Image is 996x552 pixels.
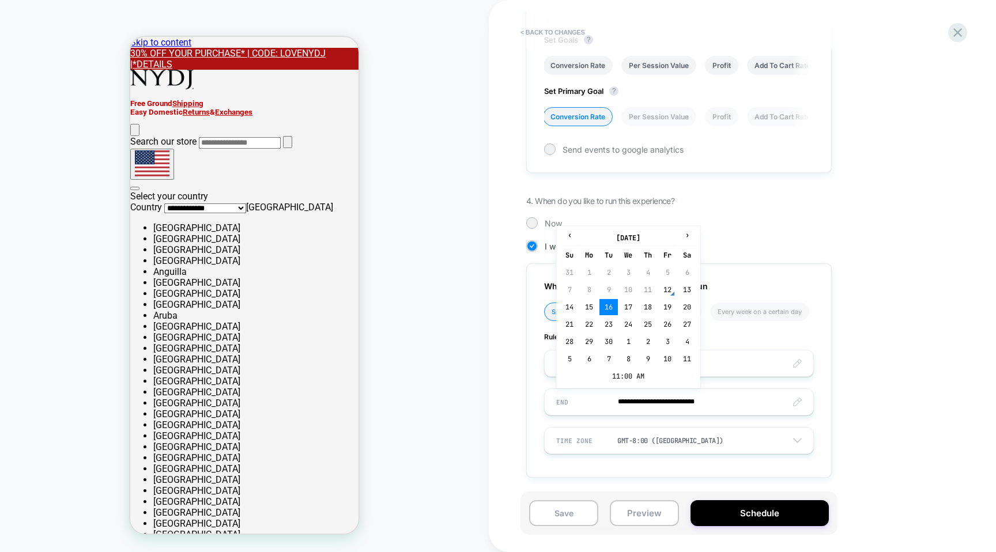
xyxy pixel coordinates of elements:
[560,334,579,350] td: 28
[747,56,818,75] li: Add To Cart Rate
[610,500,679,526] button: Preview
[23,328,228,339] li: [GEOGRAPHIC_DATA]
[560,247,579,263] th: Su
[560,282,579,298] td: 7
[545,241,662,251] span: I would like to schedule the run
[23,251,228,262] li: [GEOGRAPHIC_DATA]
[639,316,657,332] td: 25
[658,282,677,298] td: 12
[619,282,637,298] td: 10
[678,230,696,240] span: ›
[580,282,598,298] td: 8
[599,247,618,263] th: Tu
[85,71,122,80] a: Exchanges
[599,299,618,315] td: 16
[23,437,228,448] li: [GEOGRAPHIC_DATA]
[560,368,696,384] td: 11:00 AM
[619,334,637,350] td: 1
[705,56,738,75] li: Profit
[2,22,42,33] a: *DETAILS
[544,303,598,321] li: Specific date
[599,264,618,281] td: 2
[6,22,42,33] u: DETAILS
[710,303,809,321] li: Every week on a certain day
[23,470,228,481] li: [GEOGRAPHIC_DATA]
[619,299,637,315] td: 17
[793,438,802,443] img: down
[23,426,228,437] li: [GEOGRAPHIC_DATA]
[639,351,657,367] td: 9
[544,281,708,291] span: When would you like to schedule the run
[23,317,228,328] li: [GEOGRAPHIC_DATA]
[543,56,613,75] li: Conversion Rate
[639,264,657,281] td: 4
[543,107,613,126] li: Conversion Rate
[42,62,73,71] a: Shipping
[678,282,696,298] td: 13
[515,23,591,41] button: < Back to changes
[560,351,579,367] td: 5
[678,264,696,281] td: 6
[526,196,674,206] span: 4. When do you like to run this experience?
[658,351,677,367] td: 10
[23,262,228,273] li: [GEOGRAPHIC_DATA]
[599,316,618,332] td: 23
[529,500,598,526] button: Save
[23,207,228,218] li: [GEOGRAPHIC_DATA]
[23,295,228,306] li: [GEOGRAPHIC_DATA]
[561,230,578,240] span: ‹
[678,316,696,332] td: 27
[23,229,228,240] li: Anguilla
[621,56,696,75] li: Per Session Value
[639,282,657,298] td: 11
[599,282,618,298] td: 9
[545,218,562,228] span: Now
[617,436,723,445] div: GMT-8:00 ([GEOGRAPHIC_DATA])
[658,299,677,315] td: 19
[23,448,228,459] li: [GEOGRAPHIC_DATA]
[678,247,696,263] th: Sa
[23,339,228,350] li: [GEOGRAPHIC_DATA]
[23,306,228,317] li: [GEOGRAPHIC_DATA]
[23,383,228,394] li: [GEOGRAPHIC_DATA]
[639,334,657,350] td: 2
[23,481,228,492] li: [GEOGRAPHIC_DATA]
[23,240,228,251] li: [GEOGRAPHIC_DATA]
[23,186,228,196] li: [GEOGRAPHIC_DATA]
[153,99,162,111] button: Search submit
[639,299,657,315] td: 18
[658,264,677,281] td: 5
[23,350,228,361] li: [GEOGRAPHIC_DATA]
[560,299,579,315] td: 14
[23,361,228,372] li: [GEOGRAPHIC_DATA]
[658,316,677,332] td: 26
[658,247,677,263] th: Fr
[599,334,618,350] td: 30
[544,86,624,96] span: Set Primary Goal
[691,500,829,526] button: Schedule
[23,394,228,404] li: [GEOGRAPHIC_DATA]
[23,273,228,284] li: Aruba
[658,334,677,350] td: 3
[52,71,80,80] u: Returns
[619,351,637,367] td: 8
[705,107,738,126] li: Profit
[560,264,579,281] td: 31
[619,264,637,281] td: 3
[678,334,696,350] td: 4
[747,107,818,126] li: Add To Cart Rate
[580,316,598,332] td: 22
[23,218,228,229] li: [GEOGRAPHIC_DATA]
[678,299,696,315] td: 20
[619,316,637,332] td: 24
[580,247,598,263] th: Mo
[23,459,228,470] li: [GEOGRAPHIC_DATA]
[563,145,684,154] span: Send events to google analytics
[580,299,598,315] td: 15
[621,107,696,126] li: Per Session Value
[23,196,228,207] li: [GEOGRAPHIC_DATA]
[580,351,598,367] td: 6
[23,492,228,503] li: [GEOGRAPHIC_DATA]
[23,415,228,426] li: [GEOGRAPHIC_DATA]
